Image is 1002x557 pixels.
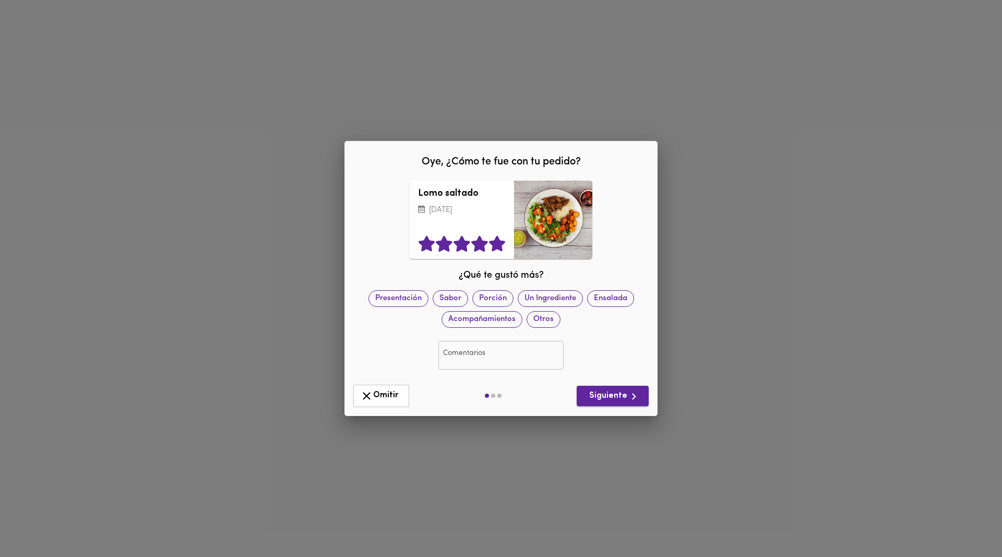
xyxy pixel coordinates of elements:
[442,311,522,328] div: Acompañamientos
[442,314,522,325] span: Acompañamientos
[418,205,506,217] p: [DATE]
[360,389,402,402] span: Omitir
[527,311,560,328] div: Otros
[941,496,992,547] iframe: Messagebird Livechat Widget
[473,293,513,304] span: Porción
[353,385,409,407] button: Omitir
[422,157,581,167] span: Oye, ¿Cómo te fue con tu pedido?
[585,390,640,403] span: Siguiente
[514,181,592,259] div: Lomo saltado
[588,293,634,304] span: Ensalada
[368,290,428,307] div: Presentación
[518,290,583,307] div: Un Ingrediente
[358,264,644,283] div: ¿Qué te gustó más?
[472,290,514,307] div: Porción
[577,386,649,406] button: Siguiente
[518,293,582,304] span: Un Ingrediente
[433,290,468,307] div: Sabor
[369,293,428,304] span: Presentación
[418,189,506,199] h3: Lomo saltado
[587,290,634,307] div: Ensalada
[527,314,560,325] span: Otros
[433,293,468,304] span: Sabor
